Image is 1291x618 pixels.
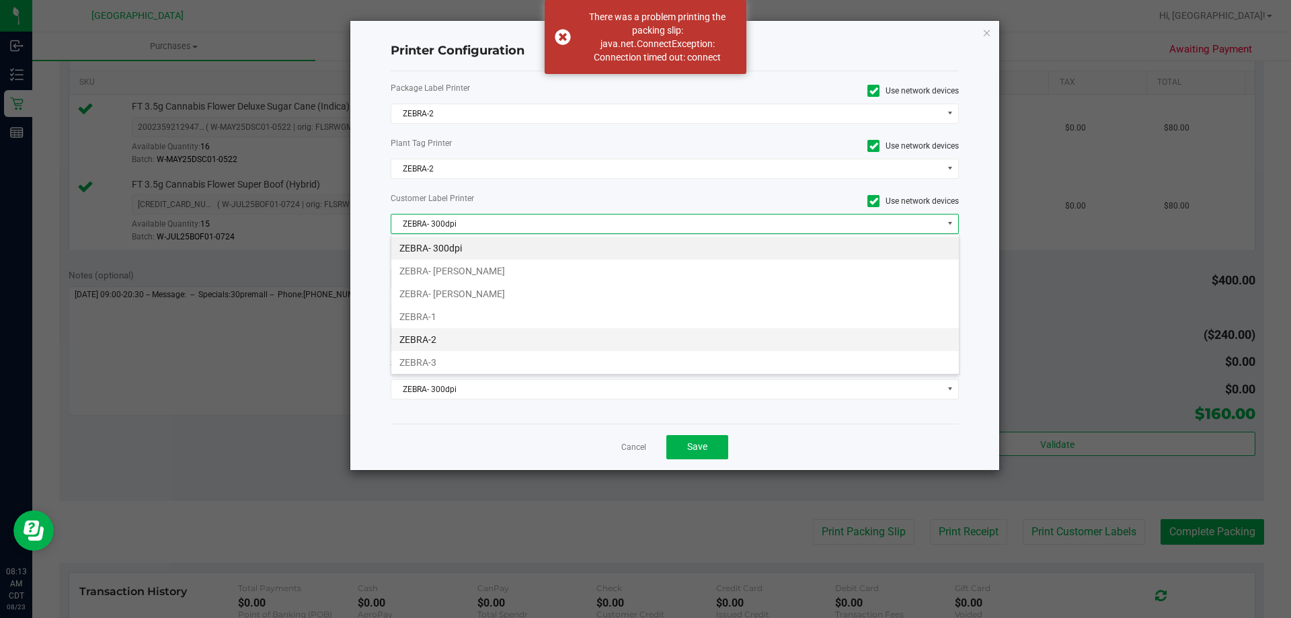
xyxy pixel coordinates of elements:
label: Package Label Printer [391,82,665,94]
span: ZEBRA- 300dpi [391,215,942,233]
span: Save [687,441,707,452]
li: ZEBRA- [PERSON_NAME] [391,260,959,282]
a: Cancel [621,442,646,453]
li: ZEBRA- 300dpi [391,237,959,260]
li: ZEBRA-3 [391,351,959,374]
label: Use network devices [685,140,960,152]
label: Plant Tag Printer [391,137,665,149]
h4: Printer Configuration [391,42,960,60]
li: ZEBRA- [PERSON_NAME] [391,282,959,305]
span: ZEBRA- 300dpi [391,380,942,399]
label: Use network devices [685,85,960,97]
li: ZEBRA-2 [391,328,959,351]
button: Save [666,435,728,459]
span: ZEBRA-2 [391,159,942,178]
li: ZEBRA-1 [391,305,959,328]
span: ZEBRA-2 [391,104,942,123]
label: Customer Label Printer [391,192,665,204]
label: Use network devices [685,195,960,207]
iframe: Resource center [13,510,54,551]
div: There was a problem printing the packing slip: java.net.ConnectException: Connection timed out: c... [578,10,736,64]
